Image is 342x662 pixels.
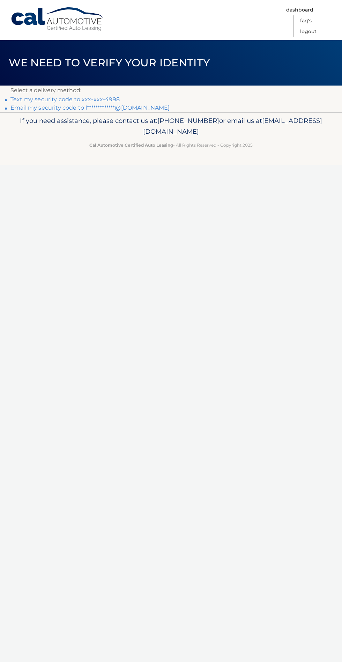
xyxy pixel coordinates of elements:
[89,142,173,148] strong: Cal Automotive Certified Auto Leasing
[10,141,332,149] p: - All Rights Reserved - Copyright 2025
[10,115,332,138] p: If you need assistance, please contact us at: or email us at
[10,96,120,103] a: Text my security code to xxx-xxx-4998
[300,15,312,26] a: FAQ's
[300,26,317,37] a: Logout
[10,7,105,32] a: Cal Automotive
[10,86,332,95] p: Select a delivery method:
[286,5,313,15] a: Dashboard
[9,56,210,69] span: We need to verify your identity
[157,117,219,125] span: [PHONE_NUMBER]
